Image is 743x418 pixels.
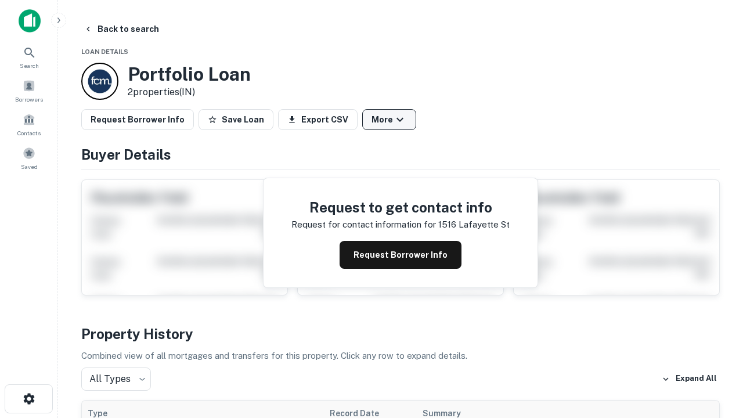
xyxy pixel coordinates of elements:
span: Loan Details [81,48,128,55]
a: Saved [3,142,55,174]
p: Combined view of all mortgages and transfers for this property. Click any row to expand details. [81,349,720,363]
h4: Request to get contact info [291,197,510,218]
a: Borrowers [3,75,55,106]
iframe: Chat Widget [685,325,743,381]
button: Expand All [659,370,720,388]
span: Contacts [17,128,41,138]
img: capitalize-icon.png [19,9,41,33]
button: Save Loan [199,109,273,130]
button: Request Borrower Info [81,109,194,130]
div: All Types [81,367,151,391]
h3: Portfolio Loan [128,63,251,85]
p: 2 properties (IN) [128,85,251,99]
span: Borrowers [15,95,43,104]
p: Request for contact information for [291,218,436,232]
button: Export CSV [278,109,358,130]
a: Contacts [3,109,55,140]
span: Search [20,61,39,70]
a: Search [3,41,55,73]
span: Saved [21,162,38,171]
button: Back to search [79,19,164,39]
p: 1516 lafayette st [438,218,510,232]
button: Request Borrower Info [340,241,461,269]
h4: Buyer Details [81,144,720,165]
h4: Property History [81,323,720,344]
button: More [362,109,416,130]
